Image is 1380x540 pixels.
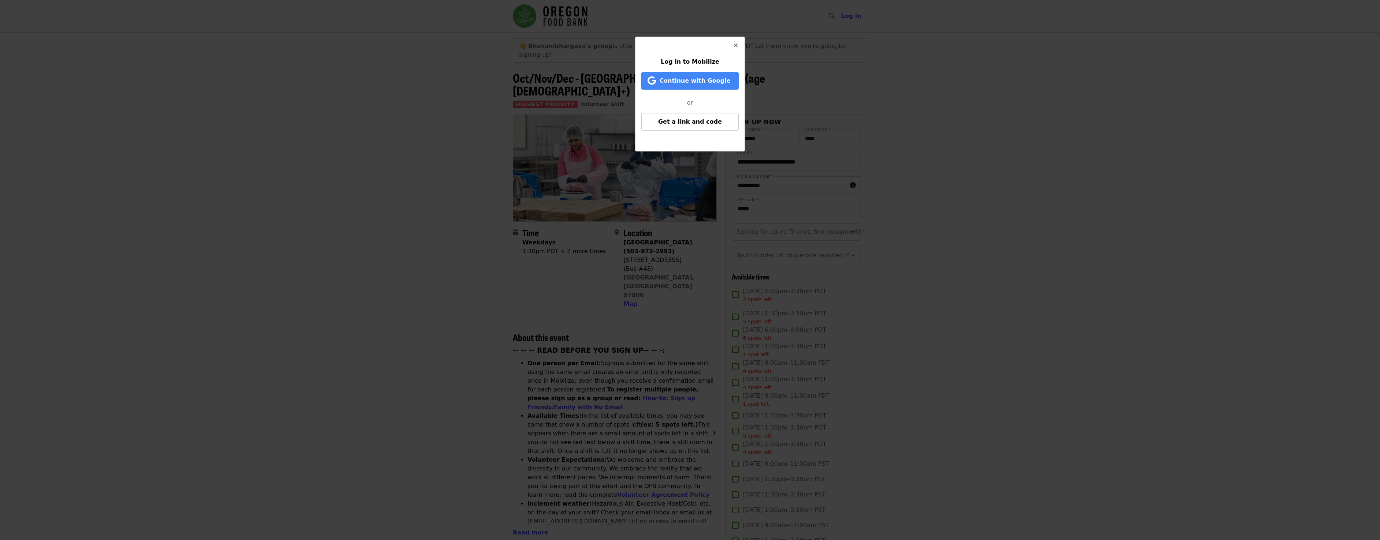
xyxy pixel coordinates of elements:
span: Continue with Google [659,77,730,84]
button: Continue with Google [641,72,739,90]
span: Log in to Mobilize [661,58,719,65]
i: google icon [648,75,656,86]
span: or [687,99,693,106]
i: times icon [734,42,738,49]
button: Get a link and code [641,113,739,131]
span: Get a link and code [658,118,722,125]
button: Close [727,37,745,55]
